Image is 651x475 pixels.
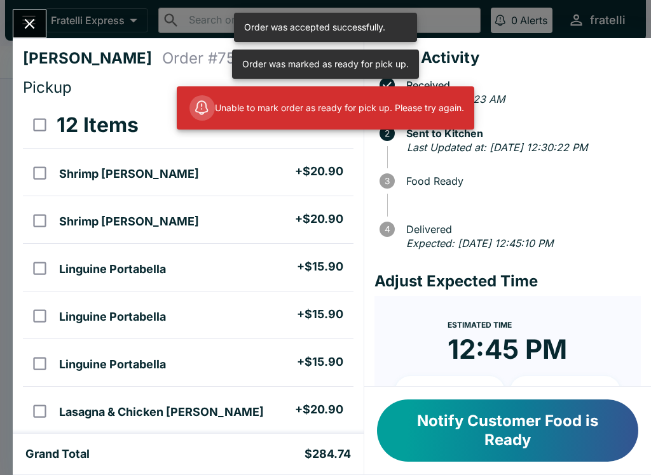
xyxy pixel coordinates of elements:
[448,333,567,366] time: 12:45 PM
[23,49,162,68] h4: [PERSON_NAME]
[297,354,343,370] h5: + $15.90
[395,376,505,408] button: + 10
[59,262,166,277] h5: Linguine Portabella
[385,176,390,186] text: 3
[59,166,199,182] h5: Shrimp [PERSON_NAME]
[305,446,351,462] h5: $284.74
[400,175,641,187] span: Food Ready
[406,237,553,250] em: Expected: [DATE] 12:45:10 PM
[295,402,343,417] h5: + $20.90
[374,48,641,67] h4: Order Activity
[59,214,199,229] h5: Shrimp [PERSON_NAME]
[400,128,641,139] span: Sent to Kitchen
[407,141,587,154] em: Last Updated at: [DATE] 12:30:22 PM
[244,17,385,38] div: Order was accepted successfully.
[59,309,166,324] h5: Linguine Portabella
[297,259,343,274] h5: + $15.90
[23,78,72,97] span: Pickup
[242,53,409,75] div: Order was marked as ready for pick up.
[57,112,139,138] h3: 12 Items
[400,224,641,235] span: Delivered
[25,446,90,462] h5: Grand Total
[13,10,46,37] button: Close
[377,399,638,462] button: Notify Customer Food is Ready
[297,307,343,322] h5: + $15.90
[510,376,620,408] button: + 20
[374,272,641,291] h4: Adjust Expected Time
[400,79,641,91] span: Received
[59,357,166,372] h5: Linguine Portabella
[448,320,512,330] span: Estimated Time
[384,224,390,234] text: 4
[407,93,505,105] em: [DATE] 10:54:23 AM
[189,90,464,126] div: Unable to mark order as ready for pick up. Please try again.
[295,211,343,227] h5: + $20.90
[295,164,343,179] h5: + $20.90
[59,405,264,420] h5: Lasagna & Chicken [PERSON_NAME]
[162,49,270,68] h4: Order # 752631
